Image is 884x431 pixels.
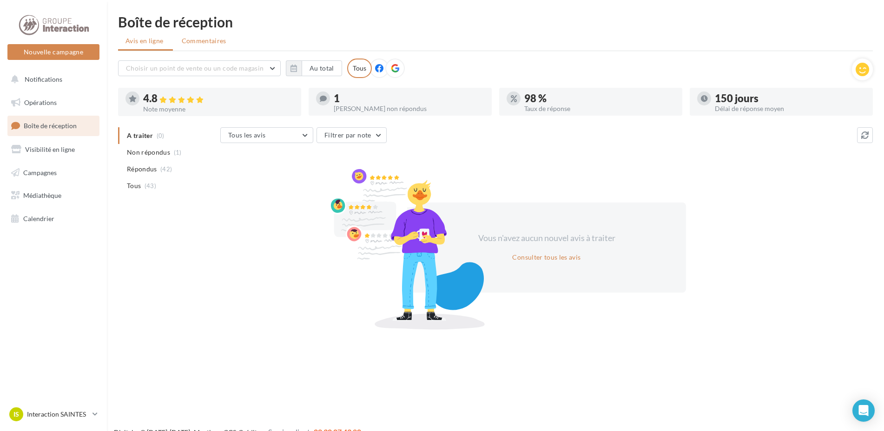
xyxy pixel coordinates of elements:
[286,60,342,76] button: Au total
[126,64,264,72] span: Choisir un point de vente ou un code magasin
[127,181,141,190] span: Tous
[127,148,170,157] span: Non répondus
[334,105,484,112] div: [PERSON_NAME] non répondus
[6,93,101,112] a: Opérations
[467,232,627,244] div: Vous n'avez aucun nouvel avis à traiter
[143,106,294,112] div: Note moyenne
[6,70,98,89] button: Notifications
[7,44,99,60] button: Nouvelle campagne
[145,182,156,189] span: (43)
[508,252,584,263] button: Consulter tous les avis
[334,93,484,104] div: 1
[852,399,875,422] div: Open Intercom Messenger
[13,410,19,419] span: IS
[228,131,266,139] span: Tous les avis
[317,127,387,143] button: Filtrer par note
[24,122,77,130] span: Boîte de réception
[220,127,313,143] button: Tous les avis
[24,98,57,106] span: Opérations
[302,60,342,76] button: Au total
[182,36,226,46] span: Commentaires
[6,186,101,205] a: Médiathèque
[127,164,157,174] span: Répondus
[23,215,54,222] span: Calendrier
[715,105,865,112] div: Délai de réponse moyen
[118,60,281,76] button: Choisir un point de vente ou un code magasin
[6,140,101,159] a: Visibilité en ligne
[143,93,294,104] div: 4.8
[25,75,62,83] span: Notifications
[347,59,372,78] div: Tous
[715,93,865,104] div: 150 jours
[6,116,101,136] a: Boîte de réception
[6,163,101,183] a: Campagnes
[25,145,75,153] span: Visibilité en ligne
[118,15,873,29] div: Boîte de réception
[524,105,675,112] div: Taux de réponse
[174,149,182,156] span: (1)
[160,165,172,173] span: (42)
[6,209,101,229] a: Calendrier
[7,405,99,423] a: IS Interaction SAINTES
[524,93,675,104] div: 98 %
[27,410,89,419] p: Interaction SAINTES
[23,168,57,176] span: Campagnes
[23,191,61,199] span: Médiathèque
